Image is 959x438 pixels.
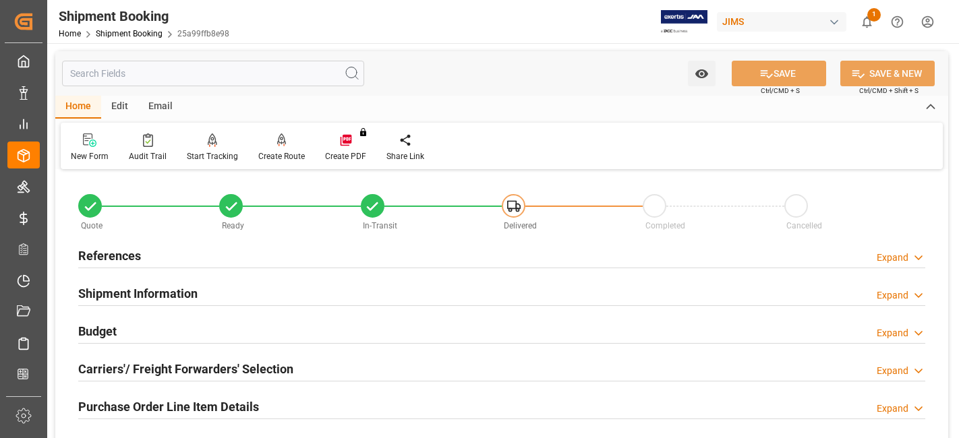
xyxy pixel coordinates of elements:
div: Expand [877,364,908,378]
span: Quote [81,221,103,230]
h2: Carriers'/ Freight Forwarders' Selection [78,360,293,378]
div: Create Route [258,150,305,162]
button: SAVE [732,61,826,86]
div: Expand [877,251,908,265]
div: Shipment Booking [59,6,229,26]
h2: Shipment Information [78,284,198,303]
span: Ctrl/CMD + Shift + S [859,86,919,96]
span: In-Transit [363,221,397,230]
button: JIMS [717,9,852,34]
span: Cancelled [786,221,822,230]
div: New Form [71,150,109,162]
span: 1 [867,8,881,22]
div: Email [138,96,183,119]
div: Expand [877,288,908,303]
h2: Purchase Order Line Item Details [78,398,259,416]
div: Start Tracking [187,150,238,162]
span: Ctrl/CMD + S [761,86,800,96]
a: Shipment Booking [96,29,163,38]
button: Help Center [882,7,912,37]
img: Exertis%20JAM%20-%20Email%20Logo.jpg_1722504956.jpg [661,10,707,34]
button: open menu [688,61,716,86]
span: Delivered [504,221,537,230]
div: Share Link [386,150,424,162]
input: Search Fields [62,61,364,86]
div: Edit [101,96,138,119]
button: show 1 new notifications [852,7,882,37]
h2: References [78,247,141,265]
div: Expand [877,402,908,416]
div: Home [55,96,101,119]
div: Audit Trail [129,150,167,162]
button: SAVE & NEW [840,61,935,86]
div: Expand [877,326,908,340]
h2: Budget [78,322,117,340]
span: Completed [645,221,685,230]
span: Ready [222,221,244,230]
div: JIMS [717,12,846,32]
a: Home [59,29,81,38]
